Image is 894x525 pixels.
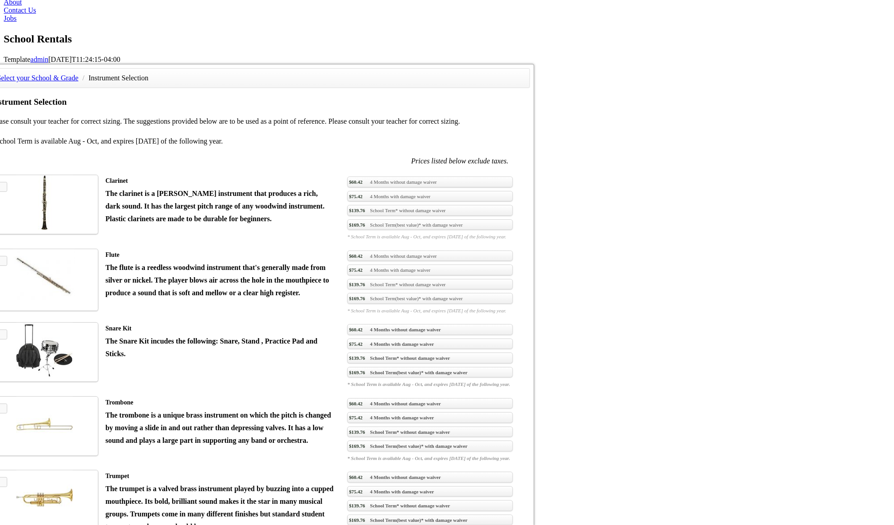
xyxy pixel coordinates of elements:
a: $139.76School Term* without damage waiver [347,205,513,216]
em: * School Term is available Aug - Oct, and expires [DATE] of the following year. [347,233,513,240]
em: * School Term is available Aug - Oct, and expires [DATE] of the following year. [347,455,513,462]
a: $169.76School Term(best value)* with damage waiver [347,441,513,451]
span: $139.76 [349,207,365,214]
span: $169.76 [349,516,365,524]
a: $139.76School Term* without damage waiver [347,427,513,437]
a: $169.76School Term(best value)* with damage waiver [347,293,513,304]
strong: The Snare Kit incudes the following: Snare, Stand , Practice Pad and Sticks. [106,337,318,358]
span: $60.42 [349,474,363,481]
span: $60.42 [349,400,363,407]
em: * School Term is available Aug - Oct, and expires [DATE] of the following year. [347,307,513,314]
a: $60.424 Months without damage waiver [347,398,513,409]
span: $75.42 [349,193,363,200]
div: Clarinet [106,175,334,187]
li: Instrument Selection [88,72,148,84]
span: $169.76 [349,369,365,376]
span: $169.76 [349,442,365,450]
strong: The clarinet is a [PERSON_NAME] instrument that produces a rich, dark sound. It has the largest p... [106,190,325,223]
span: $139.76 [349,502,365,509]
span: $75.42 [349,488,363,495]
em: * School Term is available Aug - Oct, and expires [DATE] of the following year. [347,381,513,388]
span: $75.42 [349,414,363,421]
span: $169.76 [349,221,365,228]
span: [DATE]T11:24:15-04:00 [48,56,120,63]
a: $169.76School Term(best value)* with damage waiver [347,219,513,230]
a: $75.424 Months with damage waiver [347,339,513,349]
a: $75.424 Months with damage waiver [347,191,513,202]
span: $139.76 [349,281,365,288]
div: Trombone [106,396,334,409]
div: Trumpet [106,470,334,483]
div: Snare Kit [106,322,334,335]
em: Prices listed below exclude taxes. [411,157,508,165]
a: $139.76School Term* without damage waiver [347,279,513,290]
span: $139.76 [349,354,365,362]
a: $75.424 Months with damage waiver [347,265,513,275]
div: Flute [106,249,334,261]
a: $139.76School Term* without damage waiver [347,500,513,511]
span: $60.42 [349,326,363,333]
img: th_1fc34dab4bdaff02a3697e89cb8f30dd_1334771667FluteTM.jpg [13,249,75,307]
a: $60.424 Months without damage waiver [347,251,513,261]
a: $75.424 Months with damage waiver [347,412,513,423]
span: $60.42 [349,178,363,186]
img: th_1fc34dab4bdaff02a3697e89cb8f30dd_1334255010DKIT.jpg [16,323,73,377]
a: $60.424 Months without damage waiver [347,472,513,483]
a: $60.424 Months without damage waiver [347,177,513,187]
span: Template [4,56,30,63]
a: Contact Us [4,6,36,14]
strong: The trombone is a unique brass instrument on which the pitch is changed by moving a slide in and ... [106,411,331,444]
a: $139.76School Term* without damage waiver [347,353,513,363]
span: / [80,74,87,82]
img: th_1fc34dab4bdaff02a3697e89cb8f30dd_1328556165CLAR.jpg [16,175,73,230]
span: $60.42 [349,252,363,260]
span: $75.42 [349,340,363,348]
img: th_1fc34dab4bdaff02a3697e89cb8f30dd_1334255069TBONE.jpg [16,397,73,451]
span: $169.76 [349,295,365,302]
a: Jobs [4,14,16,22]
strong: The flute is a reedless woodwind instrument that's generally made from silver or nickel. The play... [106,264,329,297]
span: $139.76 [349,428,365,436]
img: th_1fc34dab4bdaff02a3697e89cb8f30dd_1334255105TRUMP.jpg [16,470,73,525]
a: $169.76School Term(best value)* with damage waiver [347,367,513,378]
a: $60.424 Months without damage waiver [347,324,513,335]
a: $75.424 Months with damage waiver [347,486,513,497]
a: admin [30,56,48,63]
span: $75.42 [349,266,363,274]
